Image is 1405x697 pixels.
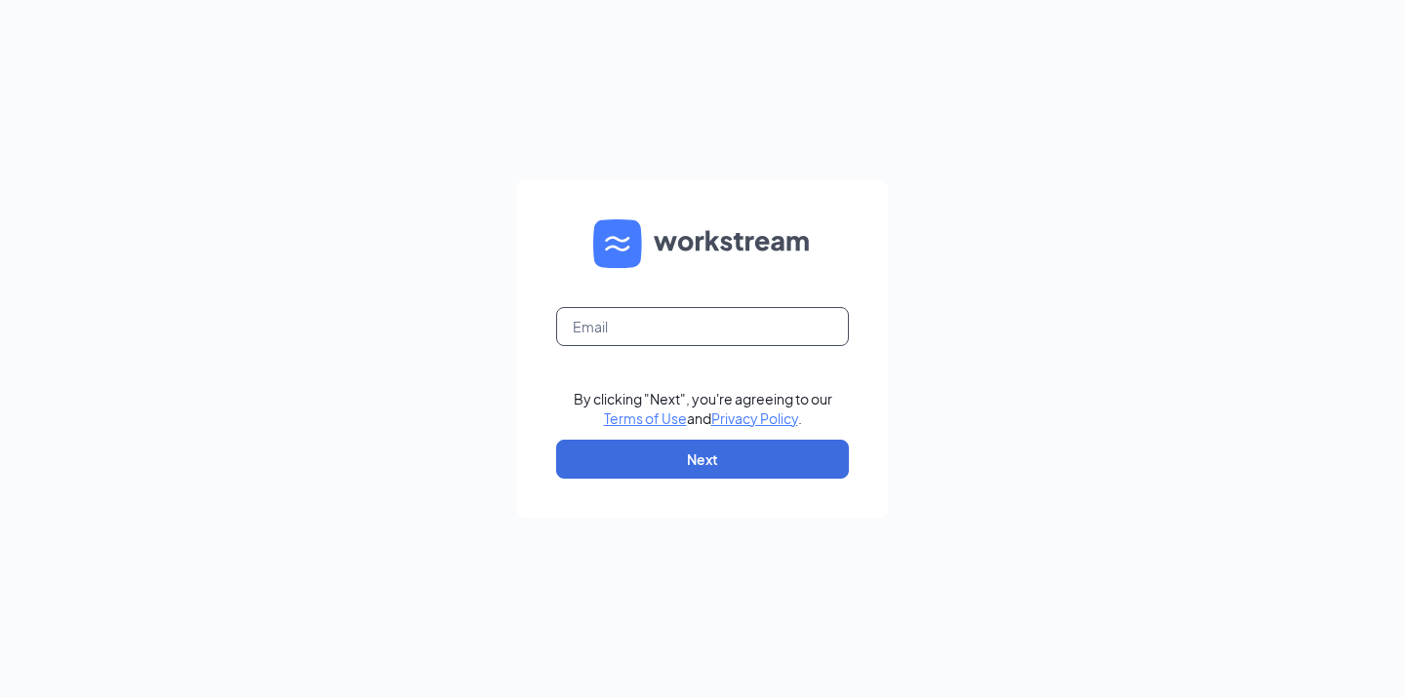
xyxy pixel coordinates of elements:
[556,307,849,346] input: Email
[604,409,687,427] a: Terms of Use
[593,219,812,268] img: WS logo and Workstream text
[711,409,798,427] a: Privacy Policy
[556,440,849,479] button: Next
[574,389,832,428] div: By clicking "Next", you're agreeing to our and .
